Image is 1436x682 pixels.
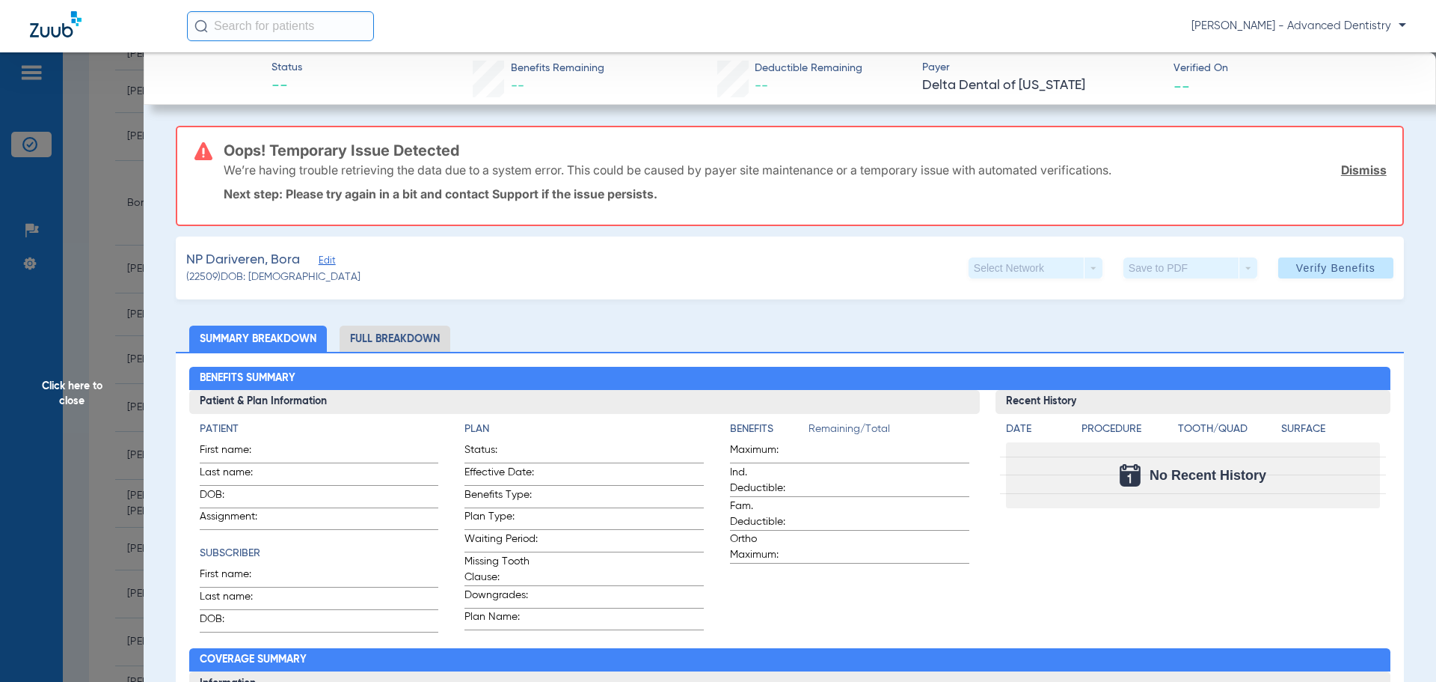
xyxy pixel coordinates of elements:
app-breakdown-title: Procedure [1081,421,1173,442]
span: Last name: [200,465,273,485]
span: Missing Tooth Clause: [464,554,538,585]
span: Benefits Type: [464,487,538,508]
span: DOB: [200,487,273,508]
span: First name: [200,567,273,587]
h3: Oops! Temporary Issue Detected [224,143,1387,158]
h4: Subscriber [200,546,439,561]
li: Full Breakdown [340,326,450,352]
span: -- [271,76,302,97]
span: Waiting Period: [464,532,538,552]
span: Fam. Deductible: [730,499,803,530]
span: Plan Type: [464,509,538,529]
h4: Patient [200,421,439,437]
span: Last name: [200,589,273,609]
span: Ind. Deductible: [730,465,803,496]
span: DOB: [200,612,273,632]
span: (22509) DOB: [DEMOGRAPHIC_DATA] [186,270,360,285]
span: Status: [464,442,538,463]
span: NP Dariveren, Bora [186,251,300,270]
span: [PERSON_NAME] - Advanced Dentistry [1191,19,1406,34]
span: Plan Name: [464,609,538,630]
span: Ortho Maximum: [730,532,803,563]
app-breakdown-title: Benefits [730,421,808,442]
h3: Patient & Plan Information [189,390,980,414]
span: Effective Date: [464,465,538,485]
span: Edit [319,255,332,270]
span: Verify Benefits [1296,262,1375,274]
span: -- [1173,78,1190,94]
span: Payer [922,60,1161,76]
input: Search for patients [187,11,374,41]
span: Verified On [1173,61,1412,76]
p: Next step: Please try again in a bit and contact Support if the issue persists. [224,186,1387,201]
span: Maximum: [730,442,803,463]
h4: Benefits [730,421,808,437]
h4: Procedure [1081,421,1173,437]
h4: Surface [1281,421,1380,437]
img: Calendar [1120,464,1141,487]
span: Downgrades: [464,588,538,608]
app-breakdown-title: Date [1006,421,1069,442]
img: error-icon [194,142,212,160]
span: Benefits Remaining [511,61,604,76]
span: First name: [200,442,273,463]
app-breakdown-title: Tooth/Quad [1178,421,1277,442]
span: Remaining/Total [808,421,969,442]
img: Search Icon [194,19,208,33]
h4: Plan [464,421,704,437]
span: Assignment: [200,509,273,529]
li: Summary Breakdown [189,326,327,352]
h4: Date [1006,421,1069,437]
span: Deductible Remaining [755,61,862,76]
span: -- [511,79,524,93]
span: No Recent History [1150,468,1266,483]
span: Delta Dental of [US_STATE] [922,76,1161,95]
app-breakdown-title: Surface [1281,421,1380,442]
h4: Tooth/Quad [1178,421,1277,437]
span: Status [271,60,302,76]
p: We’re having trouble retrieving the data due to a system error. This could be caused by payer sit... [224,162,1111,177]
span: -- [755,79,768,93]
h2: Benefits Summary [189,367,1391,391]
img: Zuub Logo [30,11,82,37]
a: Dismiss [1341,162,1387,177]
h3: Recent History [995,390,1391,414]
h2: Coverage Summary [189,648,1391,672]
button: Verify Benefits [1278,258,1393,278]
